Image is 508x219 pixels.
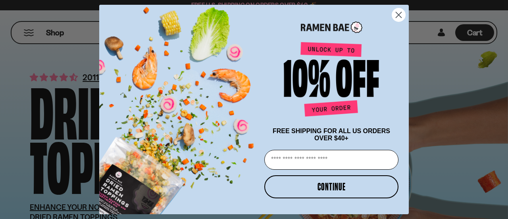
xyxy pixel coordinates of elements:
img: Ramen Bae Logo [301,21,362,34]
button: Close dialog [392,8,406,22]
img: Unlock up to 10% off [282,42,381,120]
span: FREE SHIPPING FOR ALL US ORDERS OVER $40+ [273,128,390,141]
button: CONTINUE [264,175,398,198]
